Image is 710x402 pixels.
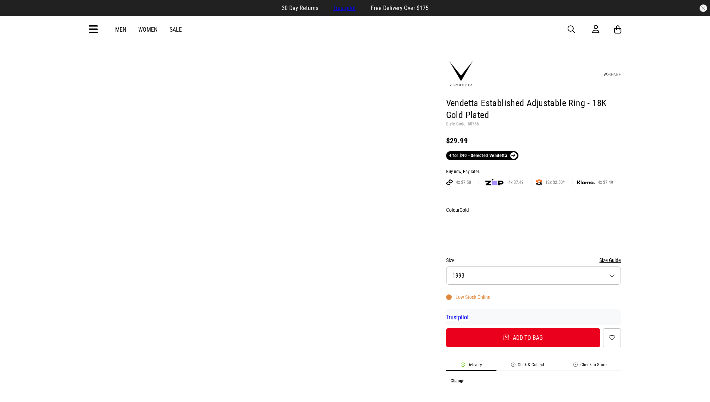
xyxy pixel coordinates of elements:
div: Size [446,256,621,265]
img: Vendetta Established Adjustable Ring - 18k Gold Plated in Gold [264,227,435,398]
span: 4x $7.50 [453,179,474,185]
button: Size Guide [599,256,621,265]
span: 30 Day Returns [282,4,318,12]
img: AFTERPAY [446,179,453,185]
div: Colour [446,205,621,214]
div: Low Stock Online [446,294,490,300]
a: Trustpilot [446,314,469,321]
a: SHARE [604,72,621,77]
h1: Vendetta Established Adjustable Ring - 18K Gold Plated [446,98,621,121]
li: Check in Store [559,362,621,371]
span: 1993 [452,272,464,279]
img: zip [485,179,504,186]
img: Vendetta Established Adjustable Ring - 18k Gold Plated in Gold [264,53,435,224]
a: Men [115,26,126,33]
button: 1993 [446,267,621,285]
img: KLARNA [577,181,595,185]
a: Sale [170,26,182,33]
button: Change [451,378,464,383]
a: Trustpilot [333,4,356,12]
span: 4x $7.49 [595,179,616,185]
img: Vendetta Established Adjustable Ring - 18k Gold Plated in Gold [89,227,260,398]
p: Style Code: 60756 [446,121,621,127]
span: 4x $7.49 [505,179,527,185]
img: Vendetta Established Adjustable Ring - 18k Gold Plated in Gold [89,53,260,224]
a: Women [138,26,158,33]
img: Gold [447,217,466,243]
button: Add to bag [446,328,600,347]
span: 12x $2.50* [542,179,568,185]
img: SPLITPAY [536,179,542,185]
div: Buy now, Pay later. [446,169,621,175]
span: Free Delivery Over $175 [371,4,429,12]
li: Delivery [446,362,496,371]
img: Redrat logo [331,24,381,35]
a: 4 for $40 - Selected Vendetta [446,151,518,160]
span: Gold [460,207,469,213]
img: Vendetta [446,59,476,89]
li: Click & Collect [496,362,559,371]
div: $29.99 [446,136,621,145]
